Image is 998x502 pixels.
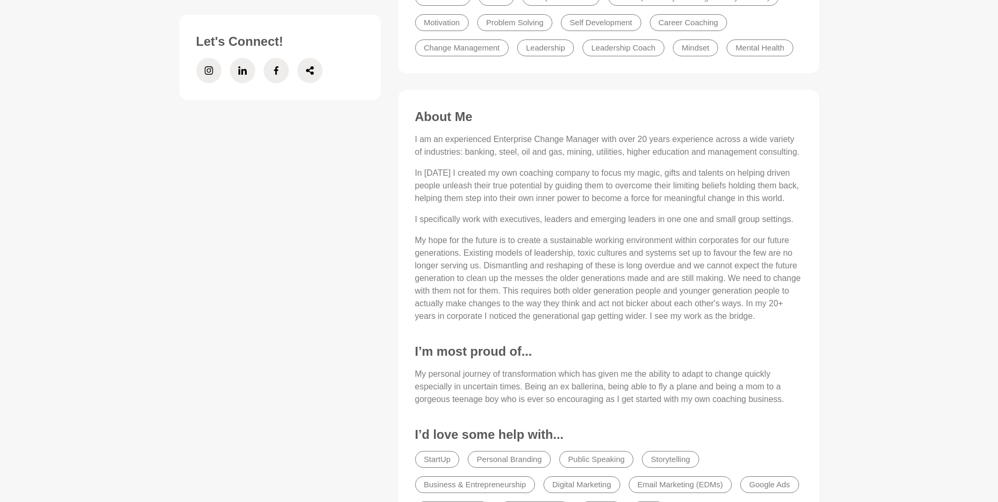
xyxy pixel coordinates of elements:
p: I specifically work with executives, leaders and emerging leaders in one one and small group sett... [415,213,802,226]
h3: Let's Connect! [196,34,365,49]
h3: I’m most proud of... [415,344,802,359]
p: I am an experienced Enterprise Change Manager with over 20 years experience across a wide variety... [415,133,802,158]
h3: About Me [415,109,802,125]
a: Share [297,58,322,83]
p: My hope for the future is to create a sustainable working environment within corporates for our f... [415,234,802,323]
p: In [DATE] I created my own coaching company to focus my magic, gifts and talents on helping drive... [415,167,802,205]
h3: I’d love some help with... [415,427,802,443]
a: LinkedIn [230,58,255,83]
a: Facebook [264,58,289,83]
p: My personal journey of transformation which has given me the ability to adapt to change quickly e... [415,368,802,406]
a: Instagram [196,58,221,83]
